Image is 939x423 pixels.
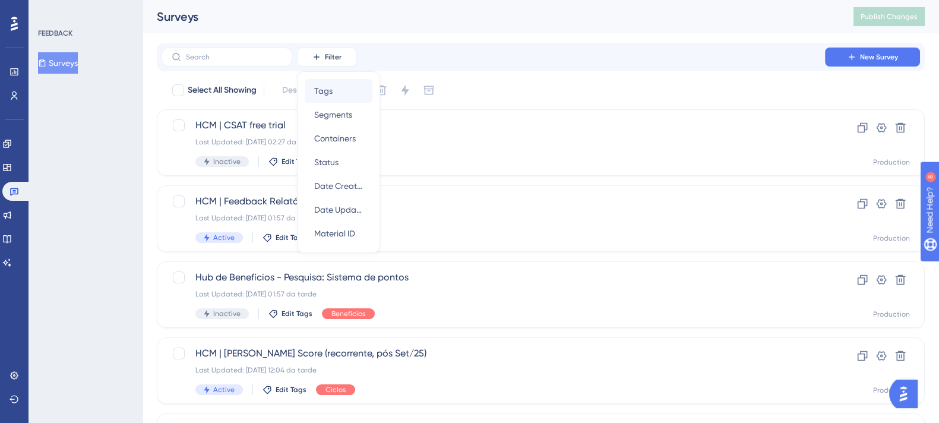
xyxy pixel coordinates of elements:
[331,309,365,318] span: Benefícios
[83,6,86,15] div: 8
[314,179,363,193] span: Date Created
[28,3,74,17] span: Need Help?
[860,52,898,62] span: New Survey
[213,385,235,394] span: Active
[305,103,372,127] button: Segments
[825,48,920,67] button: New Survey
[314,155,339,169] span: Status
[889,376,925,412] iframe: UserGuiding AI Assistant Launcher
[186,53,282,61] input: Search
[38,29,72,38] div: FEEDBACK
[195,365,791,375] div: Last Updated: [DATE] 12:04 da tarde
[305,222,372,245] button: Material ID
[314,131,356,146] span: Containers
[213,233,235,242] span: Active
[195,118,791,132] span: HCM | CSAT free trial
[305,198,372,222] button: Date Updated
[195,194,791,209] span: HCM | Feedback Relatórios
[314,226,355,241] span: Material ID
[263,233,306,242] button: Edit Tags
[325,52,342,62] span: Filter
[873,233,910,243] div: Production
[305,174,372,198] button: Date Created
[195,346,791,361] span: HCM | [PERSON_NAME] Score (recorrente, pós Set/25)
[282,309,312,318] span: Edit Tags
[861,12,918,21] span: Publish Changes
[325,385,346,394] span: Ciclos
[314,108,352,122] span: Segments
[276,385,306,394] span: Edit Tags
[873,386,910,395] div: Production
[853,7,925,26] button: Publish Changes
[213,157,241,166] span: Inactive
[188,83,257,97] span: Select All Showing
[314,203,363,217] span: Date Updated
[873,310,910,319] div: Production
[276,233,306,242] span: Edit Tags
[213,309,241,318] span: Inactive
[263,385,306,394] button: Edit Tags
[195,137,791,147] div: Last Updated: [DATE] 02:27 da tarde
[305,150,372,174] button: Status
[305,79,372,103] button: Tags
[282,157,312,166] span: Edit Tags
[314,84,333,98] span: Tags
[873,157,910,167] div: Production
[38,52,78,74] button: Surveys
[305,127,372,150] button: Containers
[195,289,791,299] div: Last Updated: [DATE] 01:57 da tarde
[297,48,356,67] button: Filter
[268,157,312,166] button: Edit Tags
[282,83,315,97] span: Deselect
[268,309,312,318] button: Edit Tags
[157,8,824,25] div: Surveys
[271,80,326,101] button: Deselect
[195,270,791,285] span: Hub de Benefícios - Pesquisa: Sistema de pontos
[195,213,791,223] div: Last Updated: [DATE] 01:57 da tarde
